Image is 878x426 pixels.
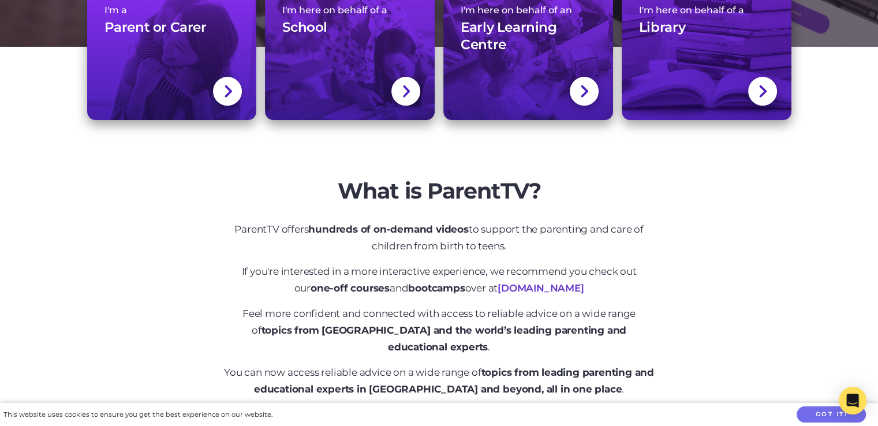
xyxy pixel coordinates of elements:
strong: one-off courses [311,282,390,294]
span: I'm a [104,5,240,16]
img: svg+xml;base64,PHN2ZyBlbmFibGUtYmFja2dyb3VuZD0ibmV3IDAgMCAxNC44IDI1LjciIHZpZXdCb3g9IjAgMCAxNC44ID... [580,84,588,99]
p: You can now access reliable advice on a wide range of . [223,364,656,398]
span: I'm here on behalf of a [282,5,417,16]
h3: Library [639,19,685,36]
a: [DOMAIN_NAME] [498,282,584,294]
p: Feel more confident and connected with access to reliable advice on a wide range of . [223,305,656,356]
span: I'm here on behalf of a [639,5,774,16]
h3: Parent or Carer [104,19,207,36]
img: svg+xml;base64,PHN2ZyBlbmFibGUtYmFja2dyb3VuZD0ibmV3IDAgMCAxNC44IDI1LjciIHZpZXdCb3g9IjAgMCAxNC44ID... [758,84,767,99]
strong: hundreds of on-demand videos [308,223,468,235]
div: Open Intercom Messenger [839,387,866,414]
div: This website uses cookies to ensure you get the best experience on our website. [3,409,272,421]
h3: Early Learning Centre [461,19,596,54]
strong: bootcamps [408,282,465,294]
strong: topics from leading parenting and educational experts in [GEOGRAPHIC_DATA] and beyond, all in one... [254,367,654,395]
p: ParentTV offers to support the parenting and care of children from birth to teens. [223,221,656,255]
h2: What is ParentTV? [223,178,656,204]
img: svg+xml;base64,PHN2ZyBlbmFibGUtYmFja2dyb3VuZD0ibmV3IDAgMCAxNC44IDI1LjciIHZpZXdCb3g9IjAgMCAxNC44ID... [402,84,410,99]
strong: topics from [GEOGRAPHIC_DATA] and the world’s leading parenting and educational experts [261,324,627,353]
button: Got it! [797,406,866,423]
p: If you're interested in a more interactive experience, we recommend you check out our and over at [223,263,656,297]
img: svg+xml;base64,PHN2ZyBlbmFibGUtYmFja2dyb3VuZD0ibmV3IDAgMCAxNC44IDI1LjciIHZpZXdCb3g9IjAgMCAxNC44ID... [223,84,232,99]
span: I'm here on behalf of an [461,5,596,16]
h3: School [282,19,327,36]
